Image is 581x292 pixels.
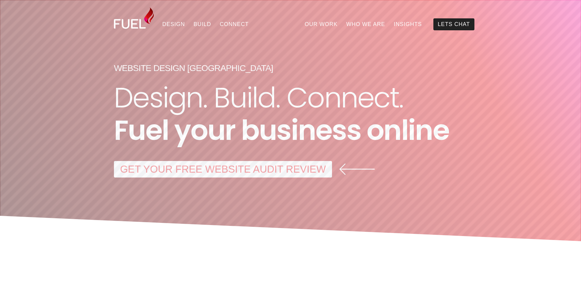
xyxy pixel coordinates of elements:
[158,18,189,30] a: Design
[342,18,389,30] a: Who We Are
[189,18,215,30] a: Build
[433,18,474,30] a: Lets Chat
[390,18,426,30] a: Insights
[114,7,154,29] img: Fuel Design Ltd - Website design and development company in North Shore, Auckland
[215,18,253,30] a: Connect
[300,18,342,30] a: Our Work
